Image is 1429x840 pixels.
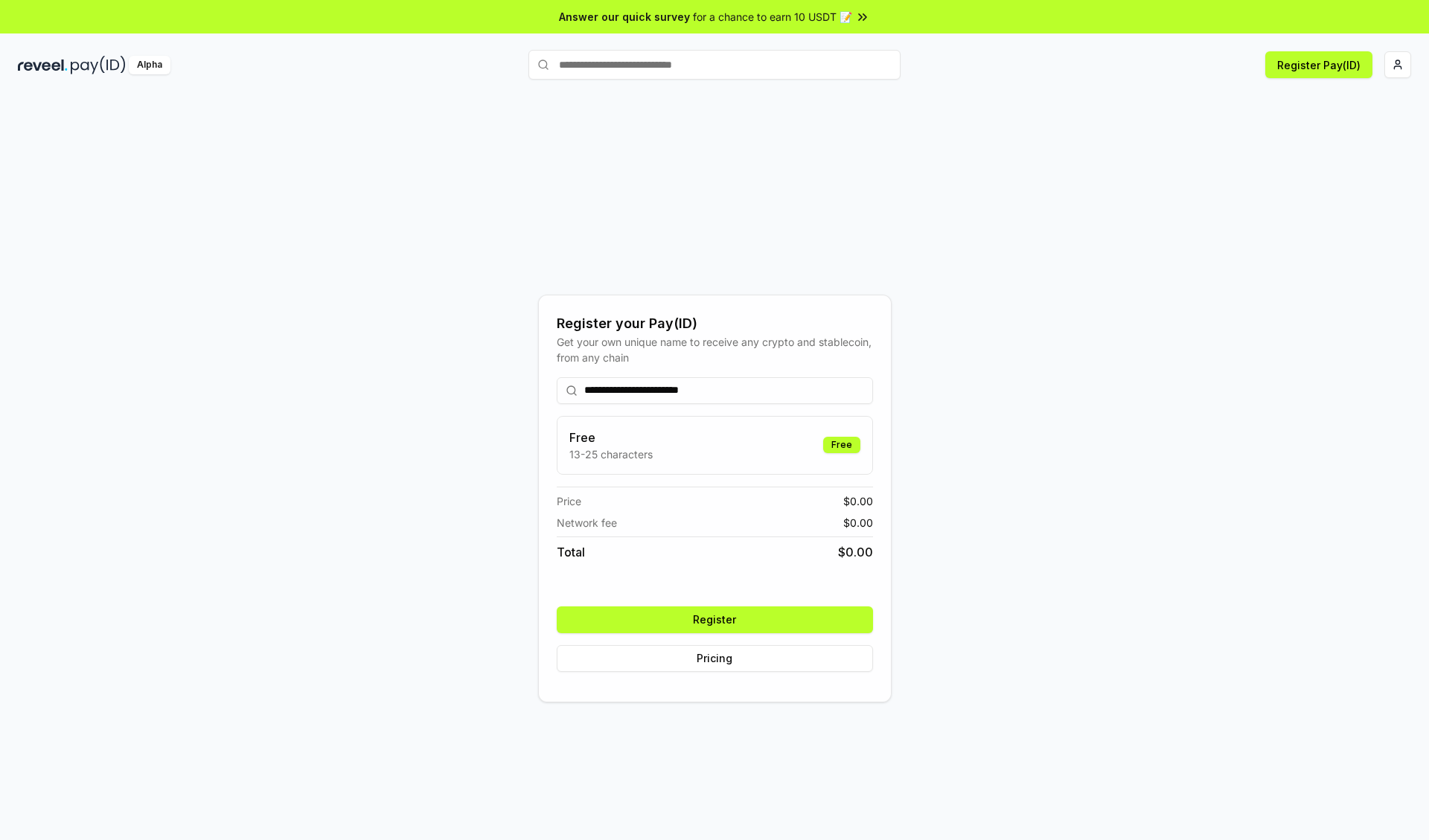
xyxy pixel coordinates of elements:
[1265,51,1372,78] button: Register Pay(ID)
[557,606,873,633] button: Register
[838,543,873,561] span: $ 0.00
[843,493,873,509] span: $ 0.00
[569,429,653,446] h3: Free
[18,56,68,74] img: reveel_dark
[693,9,852,25] span: for a chance to earn 10 USDT 📝
[559,9,690,25] span: Answer our quick survey
[557,313,873,334] div: Register your Pay(ID)
[557,645,873,672] button: Pricing
[557,543,585,561] span: Total
[557,334,873,365] div: Get your own unique name to receive any crypto and stablecoin, from any chain
[129,56,170,74] div: Alpha
[823,437,860,453] div: Free
[557,515,617,530] span: Network fee
[569,446,653,462] p: 13-25 characters
[843,515,873,530] span: $ 0.00
[557,493,581,509] span: Price
[71,56,126,74] img: pay_id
